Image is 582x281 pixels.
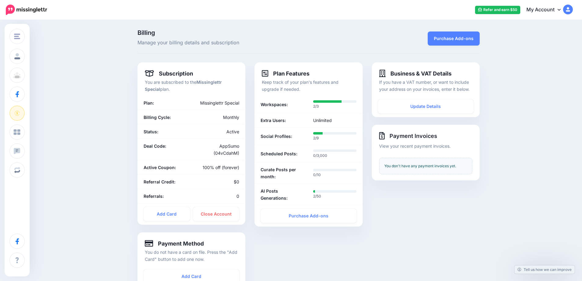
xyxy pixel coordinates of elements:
b: Active Coupon: [144,165,176,170]
b: Scheduled Posts: [261,150,297,157]
div: 100% off (forever) [192,164,244,171]
div: $0 [192,178,244,185]
span: Billing [137,30,363,36]
a: Purchase Add-ons [261,209,356,223]
p: 0/10 [313,172,357,178]
p: Keep track of your plan's features and upgrade if needed. [262,79,355,93]
p: 2/50 [313,193,357,199]
h4: Payment Invoices [379,132,472,139]
img: Missinglettr [6,5,47,15]
h4: Plan Features [262,70,309,77]
p: If you have a VAT number, or want to include your address on your invoices, enter it below. [379,79,472,93]
a: My Account [520,2,573,17]
a: Refer and earn $50 [475,6,520,14]
b: Social Profiles: [261,133,292,140]
b: Referrals: [144,194,164,199]
div: AppSumo (04vCdahM) [192,142,244,157]
span: 0 [236,194,239,199]
b: AI Posts Generations: [261,187,304,202]
span: Manage your billing details and subscription [137,39,363,47]
a: Tell us how we can improve [514,265,575,274]
p: View your recent payment invoices. [379,142,472,150]
p: 2/9 [313,135,357,141]
b: Workspaces: [261,101,288,108]
div: Active [192,128,244,135]
b: Curate Posts per month: [261,166,304,180]
div: You don't have any payment invoices yet. [379,158,472,174]
p: 2/3 [313,103,357,109]
a: Close Account [193,207,240,221]
div: Unlimited [309,117,361,124]
p: 0/3,000 [313,153,357,159]
h4: Payment Method [145,240,204,247]
p: You are subscribed to the plan. [145,79,238,93]
h4: Business & VAT Details [379,70,452,77]
b: Billing Cycle: [144,115,171,120]
div: Monthly [192,114,244,121]
b: Status: [144,129,158,134]
p: You do not have a card on file. Press the "Add Card" button to add one now. [145,249,238,263]
a: Purchase Add-ons [428,31,480,46]
h4: Subscription [145,70,193,77]
b: Missinglettr Special [145,79,222,92]
img: menu.png [14,34,20,39]
b: Extra Users: [261,117,286,124]
a: Update Details [378,99,474,113]
b: Deal Code: [144,143,166,149]
div: Missinglettr Special [174,99,244,106]
b: Referral Credit: [144,179,175,184]
a: Add Card [144,207,190,221]
b: Plan: [144,100,154,105]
